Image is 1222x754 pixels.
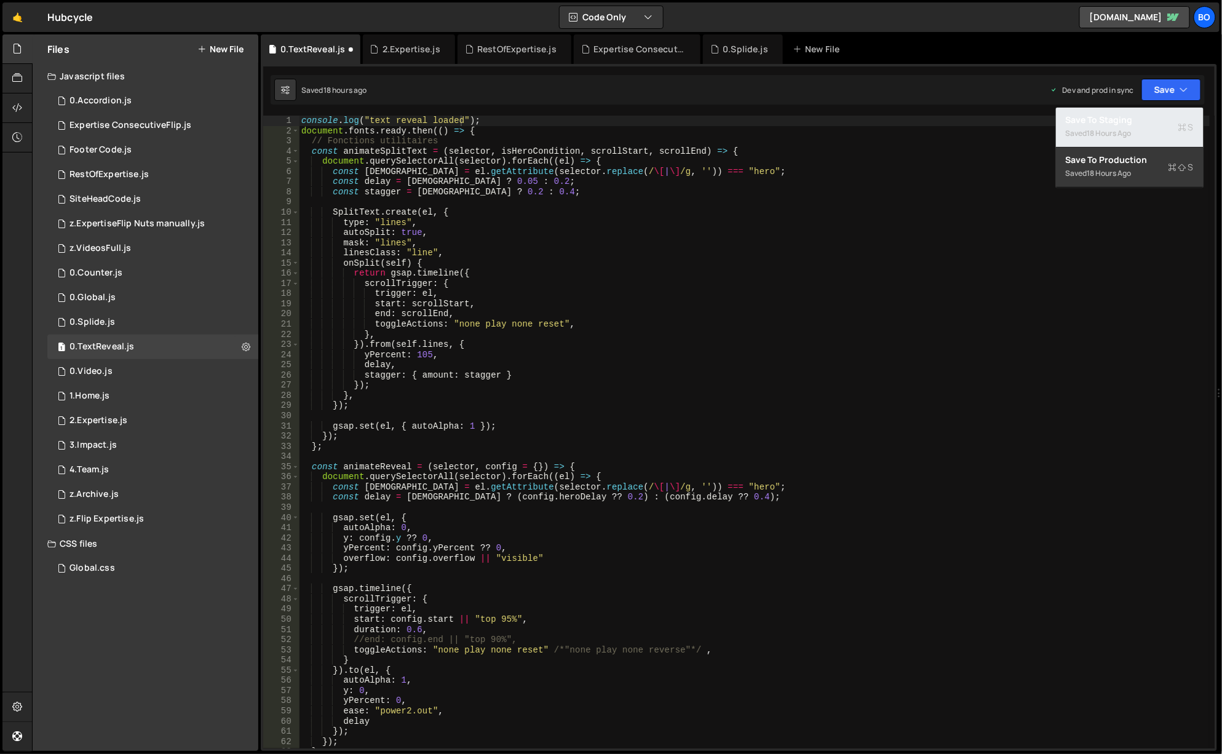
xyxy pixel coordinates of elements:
[263,258,300,269] div: 15
[263,645,300,656] div: 53
[477,43,557,55] div: RestOfExpertise.js
[263,288,300,299] div: 18
[47,285,258,310] div: 15889/42631.js
[263,451,300,462] div: 34
[263,737,300,747] div: 62
[1079,6,1190,28] a: [DOMAIN_NAME]
[263,706,300,716] div: 59
[263,187,300,197] div: 8
[47,261,258,285] div: 15889/42709.js
[47,556,258,581] div: 15889/44242.css
[263,696,300,706] div: 58
[263,411,300,421] div: 30
[263,350,300,360] div: 24
[47,433,258,458] div: 15889/43502.js
[263,594,300,605] div: 48
[47,408,258,433] div: 15889/42773.js
[263,716,300,727] div: 60
[560,6,663,28] button: Code Only
[263,726,300,737] div: 61
[69,218,205,229] div: z.ExpertiseFlip Nuts manually.js
[1178,121,1194,133] span: S
[793,43,844,55] div: New File
[1066,126,1194,141] div: Saved
[33,64,258,89] div: Javascript files
[47,236,258,261] div: 15889/44427.js
[1066,166,1194,181] div: Saved
[263,136,300,146] div: 3
[263,309,300,319] div: 20
[69,169,149,180] div: RestOfExpertise.js
[263,584,300,594] div: 47
[263,554,300,564] div: 44
[69,120,191,131] div: Expertise ConsecutiveFlip.js
[263,238,300,248] div: 13
[47,458,258,482] div: 15889/43677.js
[263,400,300,411] div: 29
[69,489,119,500] div: z.Archive.js
[263,533,300,544] div: 42
[263,380,300,391] div: 27
[197,44,244,54] button: New File
[47,384,258,408] div: 15889/42417.js
[263,126,300,137] div: 2
[263,299,300,309] div: 19
[1087,128,1132,138] div: 18 hours ago
[69,366,113,377] div: 0.Video.js
[47,162,258,187] div: 15889/46008.js
[47,42,69,56] h2: Files
[69,268,122,279] div: 0.Counter.js
[69,292,116,303] div: 0.Global.js
[47,507,258,531] div: 15889/43683.js
[1056,108,1204,148] button: Save to StagingS Saved18 hours ago
[69,391,109,402] div: 1.Home.js
[69,514,144,525] div: z.Flip Expertise.js
[263,218,300,228] div: 11
[263,523,300,533] div: 41
[69,563,115,574] div: Global.css
[263,197,300,207] div: 9
[263,665,300,676] div: 55
[1087,168,1132,178] div: 18 hours ago
[263,442,300,452] div: 33
[263,339,300,350] div: 23
[263,279,300,289] div: 17
[323,85,367,95] div: 18 hours ago
[263,635,300,645] div: 52
[263,319,300,330] div: 21
[47,335,258,359] div: 15889/42505.js
[1194,6,1216,28] a: Bo
[69,464,109,475] div: 4.Team.js
[593,43,686,55] div: Expertise ConsecutiveFlip.js
[263,563,300,574] div: 45
[47,89,258,113] div: 15889/43250.js
[1056,148,1204,188] button: Save to ProductionS Saved18 hours ago
[263,462,300,472] div: 35
[263,482,300,493] div: 37
[263,156,300,167] div: 5
[263,330,300,340] div: 22
[263,421,300,432] div: 31
[47,359,258,384] div: 15889/43216.js
[1050,85,1134,95] div: Dev and prod in sync
[47,482,258,507] div: 15889/42433.js
[263,268,300,279] div: 16
[263,614,300,625] div: 50
[263,146,300,157] div: 4
[263,655,300,665] div: 54
[263,625,300,635] div: 51
[263,513,300,523] div: 40
[1141,79,1201,101] button: Save
[263,604,300,614] div: 49
[33,531,258,556] div: CSS files
[263,472,300,482] div: 36
[263,167,300,177] div: 6
[47,113,258,138] div: 15889/45514.js
[301,85,367,95] div: Saved
[69,341,134,352] div: 0.TextReveal.js
[1066,114,1194,126] div: Save to Staging
[263,207,300,218] div: 10
[69,243,131,254] div: z.VideosFull.js
[47,10,93,25] div: Hubcycle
